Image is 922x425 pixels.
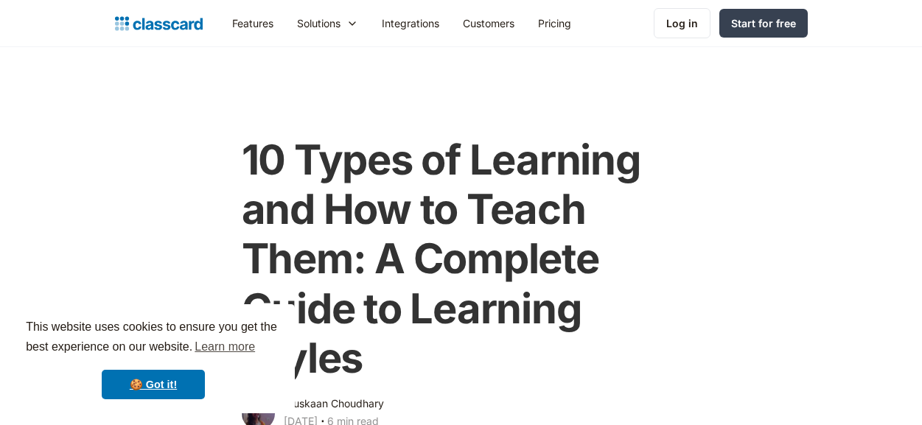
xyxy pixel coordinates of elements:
a: Start for free [719,9,808,38]
div: Start for free [731,15,796,31]
div: Log in [666,15,698,31]
a: Pricing [526,7,583,40]
a: Integrations [370,7,451,40]
a: home [115,13,203,34]
a: Customers [451,7,526,40]
a: learn more about cookies [192,336,257,358]
h1: 10 Types of Learning and How to Teach Them: A Complete Guide to Learning Styles [242,136,681,383]
a: Features [220,7,285,40]
div: cookieconsent [12,304,295,413]
span: This website uses cookies to ensure you get the best experience on our website. [26,318,281,358]
a: dismiss cookie message [102,370,205,399]
div: Solutions [297,15,340,31]
div: Muskaan Choudhary [284,395,384,412]
a: Log in [654,8,710,38]
div: Solutions [285,7,370,40]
